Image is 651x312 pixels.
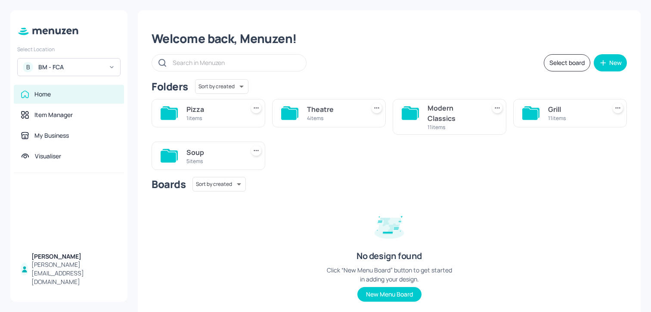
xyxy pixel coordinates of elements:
[34,111,73,119] div: Item Manager
[544,54,590,71] button: Select board
[17,46,121,53] div: Select Location
[186,104,241,114] div: Pizza
[368,204,411,247] img: design-empty
[186,158,241,165] div: 5 items
[31,260,117,286] div: [PERSON_NAME][EMAIL_ADDRESS][DOMAIN_NAME]
[173,56,298,69] input: Search in Menuzen
[31,252,117,261] div: [PERSON_NAME]
[357,287,422,302] button: New Menu Board
[609,60,622,66] div: New
[307,104,361,114] div: Theatre
[152,80,188,93] div: Folders
[152,177,186,191] div: Boards
[186,147,241,158] div: Soup
[186,114,241,122] div: 1 items
[38,63,103,71] div: BM - FCA
[428,103,482,124] div: Modern Classics
[307,114,361,122] div: 4 items
[325,266,454,284] div: Click “New Menu Board” button to get started in adding your design.
[35,152,61,161] div: Visualiser
[594,54,627,71] button: New
[548,114,602,122] div: 11 items
[428,124,482,131] div: 11 items
[548,104,602,114] div: Grill
[34,90,51,99] div: Home
[195,78,248,95] div: Sort by created
[23,62,33,72] div: B
[152,31,627,46] div: Welcome back, Menuzen!
[34,131,69,140] div: My Business
[356,250,422,262] div: No design found
[192,176,246,193] div: Sort by created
